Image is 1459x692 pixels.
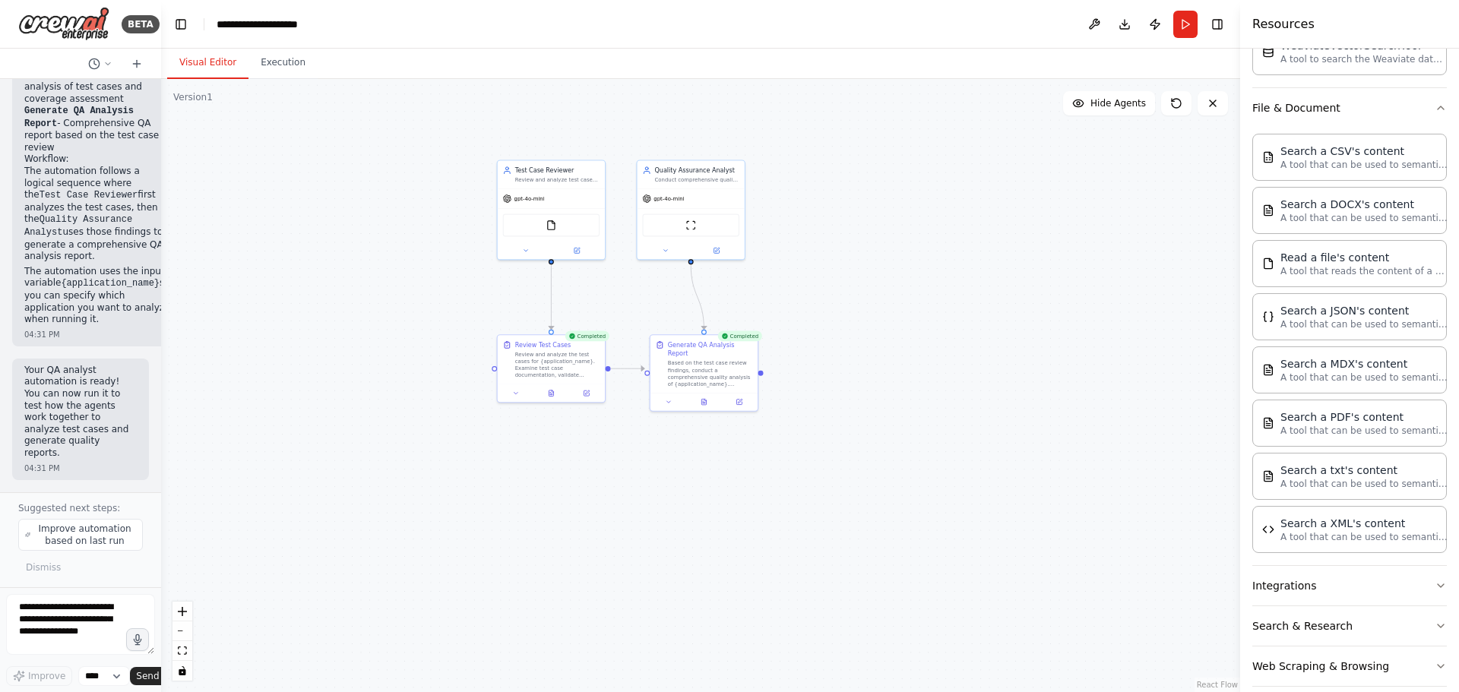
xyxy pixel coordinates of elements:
h2: Workflow: [24,153,170,166]
div: 04:31 PM [24,329,170,340]
button: Web Scraping & Browsing [1252,646,1447,686]
p: A tool that reads the content of a file. To use this tool, provide a 'file_path' parameter with t... [1280,265,1448,277]
div: Read a file's content [1280,250,1448,265]
span: Send [136,670,159,682]
button: View output [533,388,570,399]
button: Execution [248,47,318,79]
li: - Comprehensive QA report based on the test case review [24,105,170,153]
span: Dismiss [26,561,61,574]
img: FileReadTool [1262,258,1274,270]
div: Review and analyze the test cases for {application_name}. Examine test case documentation, valida... [515,351,600,379]
div: Test Case ReviewerReview and analyze test cases for {application_name}, ensuring comprehensive co... [497,160,606,260]
button: Open in side panel [571,388,601,399]
img: PDFSearchTool [1262,417,1274,429]
span: Improve automation based on last run [33,523,136,547]
p: A tool that can be used to semantic search a query from a MDX's content. [1280,371,1448,384]
button: Hide left sidebar [170,14,191,35]
div: React Flow controls [172,602,192,681]
h4: Resources [1252,15,1315,33]
p: A tool that can be used to semantic search a query from a DOCX's content. [1280,212,1448,224]
a: React Flow attribution [1197,681,1238,689]
div: Completed [565,331,609,342]
div: Test Case Reviewer [515,166,600,174]
g: Edge from 52e19b14-5272-41fb-9a89-962cd7799d63 to 69d819c2-2b21-4746-9ab4-fd4f2eb6c8b1 [686,264,708,330]
img: TXTSearchTool [1262,470,1274,482]
div: BETA [122,15,160,33]
div: Search a DOCX's content [1280,197,1448,212]
div: File & Document [1252,128,1447,565]
code: Generate QA Analysis Report [24,106,134,129]
div: Search a MDX's content [1280,356,1448,371]
p: Your QA analyst automation is ready! You can now run it to test how the agents work together to a... [24,365,137,460]
button: File & Document [1252,88,1447,128]
img: WeaviateVectorSearchTool [1262,46,1274,58]
button: Switch to previous chat [82,55,119,73]
div: Quality Assurance AnalystConduct comprehensive quality analysis of {application_name}, generate d... [636,160,745,260]
button: Dismiss [18,557,68,578]
p: A tool that can be used to semantic search a query from a JSON's content. [1280,318,1448,330]
img: MDXSearchTool [1262,364,1274,376]
span: gpt-4o-mini [654,195,684,202]
img: ScrapeWebsiteTool [685,220,696,231]
code: Test Case Reviewer [40,190,138,201]
p: The automation follows a logical sequence where the first analyzes the test cases, then the uses ... [24,166,170,263]
g: Edge from 1a57a30b-88cc-47bc-8944-76db8d3be870 to 69d819c2-2b21-4746-9ab4-fd4f2eb6c8b1 [610,364,644,372]
button: Open in side panel [552,245,602,256]
img: FileReadTool [546,220,556,231]
p: The automation uses the input variable so you can specify which application you want to analyze w... [24,266,170,326]
span: gpt-4o-mini [514,195,545,202]
div: Review and analyze test cases for {application_name}, ensuring comprehensive coverage, identifyin... [515,176,600,183]
button: Improve [6,666,72,686]
img: XMLSearchTool [1262,523,1274,536]
div: CompletedGenerate QA Analysis ReportBased on the test case review findings, conduct a comprehensi... [650,334,759,412]
img: CSVSearchTool [1262,151,1274,163]
nav: breadcrumb [217,17,331,32]
div: Completed [718,331,762,342]
button: Improve automation based on last run [18,519,143,551]
img: JSONSearchTool [1262,311,1274,323]
div: Generate QA Analysis Report [668,340,752,358]
div: 04:31 PM [24,463,137,474]
div: Version 1 [173,91,213,103]
code: {application_name} [61,278,160,289]
button: Start a new chat [125,55,149,73]
div: Search a JSON's content [1280,303,1448,318]
button: zoom out [172,621,192,641]
span: Hide Agents [1090,97,1146,109]
div: Based on the test case review findings, conduct a comprehensive quality analysis of {application_... [668,359,752,387]
button: Click to speak your automation idea [126,628,149,651]
p: A tool that can be used to semantic search a query from a CSV's content. [1280,159,1448,171]
div: Search a XML's content [1280,516,1448,531]
div: Quality Assurance Analyst [654,166,739,174]
button: Hide Agents [1063,91,1155,115]
code: Quality Assurance Analyst [24,214,132,238]
button: Search & Research [1252,606,1447,646]
button: zoom in [172,602,192,621]
img: Logo [18,7,109,41]
span: Improve [28,670,65,682]
li: - Initial analysis of test cases and coverage assessment [24,68,170,105]
p: A tool that can be used to semantic search a query from a PDF's content. [1280,425,1448,437]
button: Hide right sidebar [1207,14,1228,35]
button: Integrations [1252,566,1447,605]
div: Search a CSV's content [1280,144,1448,159]
button: toggle interactivity [172,661,192,681]
div: Review Test Cases [515,340,571,349]
button: Send [130,667,177,685]
div: CompletedReview Test CasesReview and analyze the test cases for {application_name}. Examine test ... [497,334,606,403]
p: Suggested next steps: [18,502,143,514]
div: Conduct comprehensive quality analysis of {application_name}, generate detailed QA reports, and p... [654,176,739,183]
button: Open in side panel [724,397,754,407]
button: View output [685,397,723,407]
p: A tool to search the Weaviate database for relevant information on internal documents. [1280,53,1448,65]
p: A tool that can be used to semantic search a query from a XML's content. [1280,531,1448,543]
p: A tool that can be used to semantic search a query from a txt's content. [1280,478,1448,490]
div: Search a txt's content [1280,463,1448,478]
img: DOCXSearchTool [1262,204,1274,216]
button: fit view [172,641,192,661]
div: Search a PDF's content [1280,409,1448,425]
button: Visual Editor [167,47,248,79]
button: Open in side panel [692,245,741,256]
g: Edge from a1eca852-5d09-4010-b326-eb8e102139ae to 1a57a30b-88cc-47bc-8944-76db8d3be870 [547,262,555,330]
